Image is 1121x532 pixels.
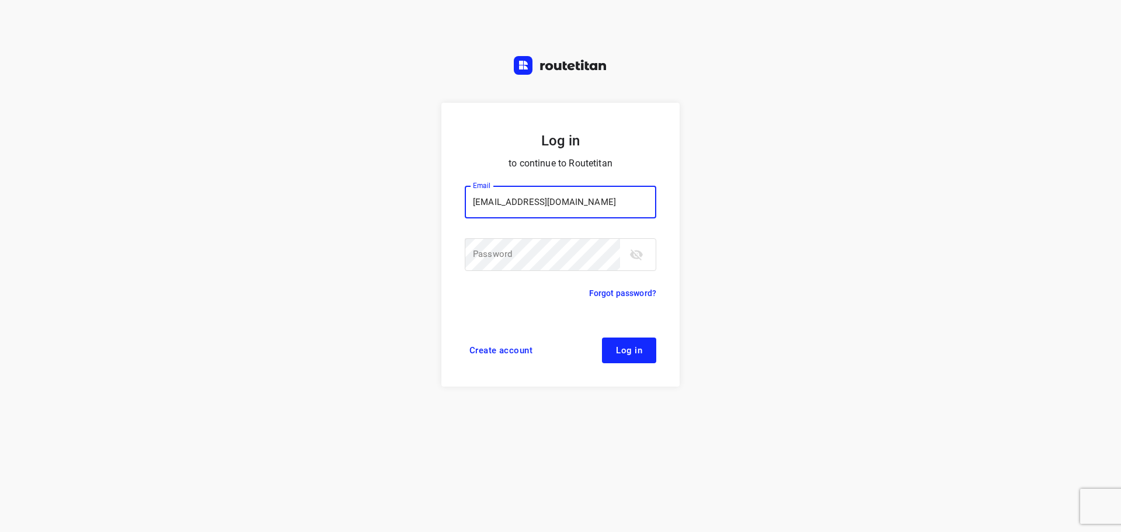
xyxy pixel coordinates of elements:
p: to continue to Routetitan [465,155,656,172]
a: Routetitan [514,56,607,78]
a: Create account [465,338,537,363]
h5: Log in [465,131,656,151]
button: Log in [602,338,656,363]
span: Log in [616,346,642,355]
button: toggle password visibility [625,243,648,266]
a: Forgot password? [589,286,656,300]
span: Create account [469,346,532,355]
img: Routetitan [514,56,607,75]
